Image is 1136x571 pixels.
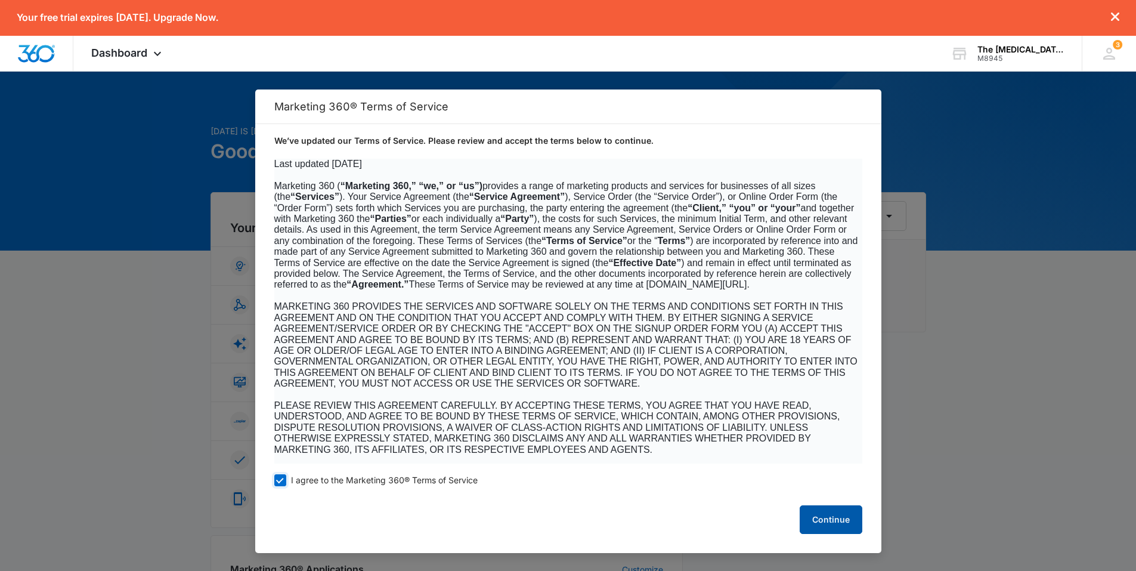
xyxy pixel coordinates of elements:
[274,400,840,455] span: PLEASE REVIEW THIS AGREEMENT CAREFULLY. BY ACCEPTING THESE TERMS, YOU AGREE THAT YOU HAVE READ, U...
[469,192,565,202] b: “Service Agreement”
[274,100,862,113] h2: Marketing 360® Terms of Service
[370,214,411,224] b: “Parties”
[290,192,339,202] b: “Services”
[291,475,478,486] span: I agree to the Marketing 360® Terms of Service
[608,258,681,268] b: “Effective Date”
[274,301,858,388] span: MARKETING 360 PROVIDES THE SERVICES AND SOFTWARE SOLELY ON THE TERMS AND CONDITIONS SET FORTH IN ...
[91,47,147,59] span: Dashboard
[341,181,482,191] b: “Marketing 360,” “we,” or “us”)
[346,279,408,289] b: “Agreement.”
[73,36,182,71] div: Dashboard
[274,135,862,147] p: We’ve updated our Terms of Service. Please review and accept the terms below to continue.
[274,181,858,290] span: Marketing 360 ( provides a range of marketing products and services for businesses of all sizes (...
[500,214,534,224] b: “Party”
[274,159,362,169] span: Last updated [DATE]
[541,236,627,246] b: “Terms of Service”
[977,54,1064,63] div: account id
[688,203,800,213] b: “Client,” “you” or “your”
[1113,40,1122,50] span: 3
[977,45,1064,54] div: account name
[1113,40,1122,50] div: notifications count
[1082,36,1136,71] div: notifications count
[658,236,691,246] b: Terms”
[17,12,218,23] p: Your free trial expires [DATE]. Upgrade Now.
[800,505,862,534] button: Continue
[1111,12,1119,23] button: dismiss this dialog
